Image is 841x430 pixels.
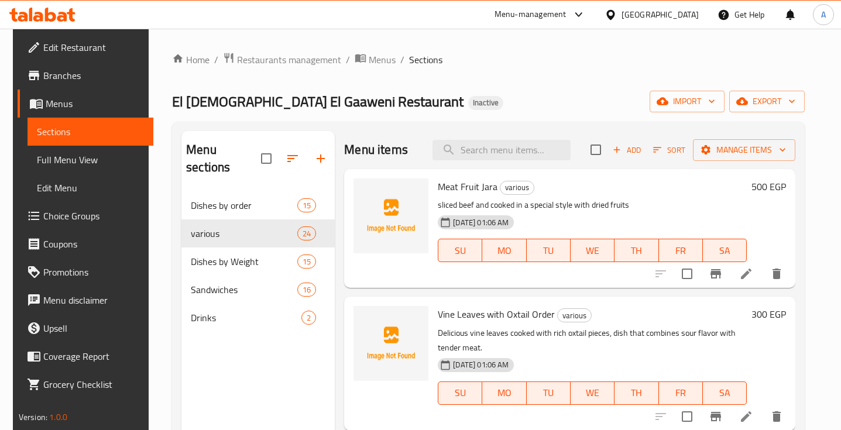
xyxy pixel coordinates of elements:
div: various [557,308,592,322]
a: Upsell [18,314,153,342]
a: Menus [355,52,396,67]
a: Edit menu item [739,267,753,281]
span: Dishes by order [191,198,297,212]
span: Coupons [43,237,144,251]
li: / [214,53,218,67]
button: SA [703,381,747,405]
button: MO [482,381,526,405]
span: Manage items [702,143,786,157]
span: FR [664,242,698,259]
button: delete [763,260,791,288]
span: MO [487,242,521,259]
button: import [650,91,725,112]
span: Meat Fruit Jara [438,178,497,195]
h6: 300 EGP [751,306,786,322]
span: Restaurants management [237,53,341,67]
a: Edit menu item [739,410,753,424]
button: SA [703,239,747,262]
h6: 500 EGP [751,178,786,195]
h2: Menu items [344,141,408,159]
span: 15 [298,200,315,211]
span: Coverage Report [43,349,144,363]
a: Promotions [18,258,153,286]
div: [GEOGRAPHIC_DATA] [622,8,699,21]
span: Version: [19,410,47,425]
span: Add item [608,141,646,159]
div: items [297,226,316,240]
nav: Menu sections [181,187,335,336]
a: Choice Groups [18,202,153,230]
a: Coverage Report [18,342,153,370]
button: TH [615,239,658,262]
button: MO [482,239,526,262]
a: Menus [18,90,153,118]
span: Branches [43,68,144,82]
p: Delicious vine leaves cooked with rich oxtail pieces, dish that combines sour flavor with tender ... [438,326,747,355]
span: Add [611,143,643,157]
span: A [821,8,826,21]
span: various [558,309,591,322]
span: Menu disclaimer [43,293,144,307]
div: Inactive [468,96,503,110]
span: Promotions [43,265,144,279]
div: items [301,311,316,325]
button: SU [438,381,482,405]
span: Full Menu View [37,153,144,167]
span: Select to update [675,262,699,286]
span: Sections [37,125,144,139]
span: TU [531,242,566,259]
div: Drinks2 [181,304,335,332]
span: SA [708,384,742,401]
div: Sandwiches [191,283,297,297]
button: export [729,91,805,112]
button: Add section [307,145,335,173]
span: various [500,181,534,194]
span: Sort [653,143,685,157]
span: Dishes by Weight [191,254,297,269]
span: export [739,94,795,109]
a: Sections [28,118,153,146]
span: Sections [409,53,442,67]
span: WE [575,242,610,259]
button: Add [608,141,646,159]
span: Menus [369,53,396,67]
button: Sort [650,141,688,159]
span: import [659,94,715,109]
div: Menu-management [495,8,567,22]
span: Inactive [468,98,503,108]
span: TU [531,384,566,401]
button: SU [438,239,482,262]
span: 24 [298,228,315,239]
li: / [346,53,350,67]
a: Edit Restaurant [18,33,153,61]
span: WE [575,384,610,401]
span: Sort sections [279,145,307,173]
div: various24 [181,219,335,247]
div: items [297,254,316,269]
a: Full Menu View [28,146,153,174]
span: 15 [298,256,315,267]
span: Vine Leaves with Oxtail Order [438,305,555,323]
button: FR [659,381,703,405]
span: MO [487,384,521,401]
button: WE [571,239,615,262]
img: Vine Leaves with Oxtail Order [353,306,428,381]
nav: breadcrumb [172,52,805,67]
div: Dishes by order15 [181,191,335,219]
button: TU [527,239,571,262]
button: FR [659,239,703,262]
span: [DATE] 01:06 AM [448,359,513,370]
a: Home [172,53,210,67]
span: Edit Restaurant [43,40,144,54]
span: 2 [302,312,315,324]
span: Upsell [43,321,144,335]
span: Choice Groups [43,209,144,223]
div: Drinks [191,311,301,325]
span: 16 [298,284,315,295]
span: TH [619,242,654,259]
a: Restaurants management [223,52,341,67]
div: Dishes by Weight15 [181,247,335,276]
button: TH [615,381,658,405]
